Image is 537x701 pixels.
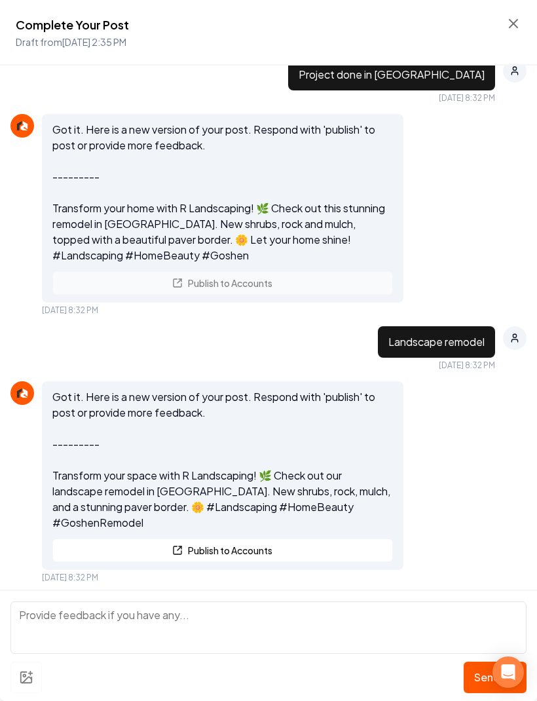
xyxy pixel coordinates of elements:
[492,656,524,688] div: Open Intercom Messenger
[16,16,129,34] h2: Complete Your Post
[42,573,98,583] span: [DATE] 8:32 PM
[14,385,30,401] img: Rebolt Logo
[299,67,485,83] p: Project done in [GEOGRAPHIC_DATA]
[52,122,393,263] p: Got it. Here is a new version of your post. Respond with 'publish' to post or provide more feedba...
[42,305,98,316] span: [DATE] 8:32 PM
[16,36,126,48] span: Draft from [DATE] 2:35 PM
[474,670,500,685] span: Send
[439,360,495,371] span: [DATE] 8:32 PM
[464,662,527,693] button: Send
[52,389,393,531] p: Got it. Here is a new version of your post. Respond with 'publish' to post or provide more feedba...
[52,539,393,562] button: Publish to Accounts
[14,118,30,134] img: Rebolt Logo
[388,334,485,350] p: Landscape remodel
[439,93,495,104] span: [DATE] 8:32 PM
